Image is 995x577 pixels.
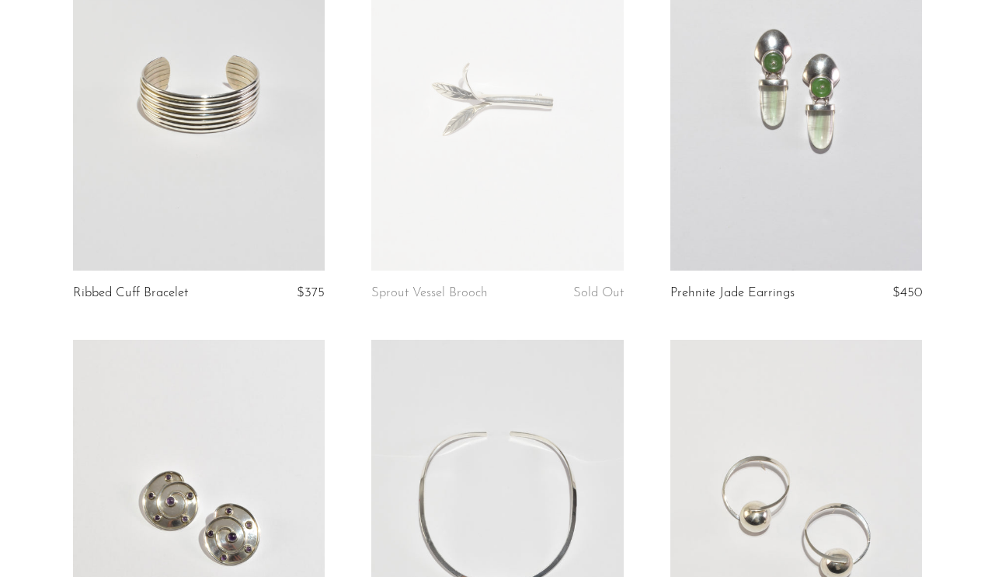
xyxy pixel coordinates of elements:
span: $375 [297,286,325,299]
span: $450 [892,286,922,299]
span: Sold Out [573,286,624,299]
a: Ribbed Cuff Bracelet [73,286,188,300]
a: Sprout Vessel Brooch [371,286,488,300]
a: Prehnite Jade Earrings [670,286,795,300]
